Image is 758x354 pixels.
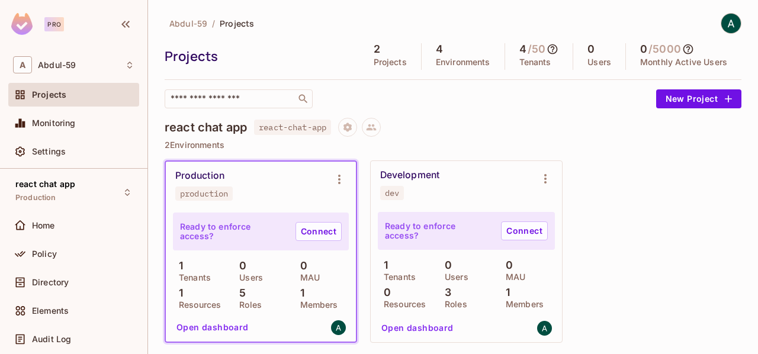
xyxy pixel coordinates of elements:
h4: react chat app [165,120,247,134]
p: 0 [500,259,513,271]
img: shaikhhannan729@gmail.com [331,320,346,335]
span: Monitoring [32,118,76,128]
p: 1 [500,287,510,298]
p: Members [500,300,544,309]
p: 1 [173,260,183,272]
div: production [180,189,228,198]
span: Elements [32,306,69,316]
p: Tenants [378,272,416,282]
p: Resources [378,300,426,309]
p: 3 [439,287,451,298]
span: A [13,56,32,73]
div: Pro [44,17,64,31]
a: Connect [296,222,342,241]
p: Monthly Active Users [640,57,727,67]
span: Production [15,193,56,202]
img: SReyMgAAAABJRU5ErkJggg== [11,13,33,35]
p: MAU [500,272,525,282]
span: react-chat-app [254,120,331,135]
a: Connect [501,221,548,240]
span: Policy [32,249,57,259]
span: Settings [32,147,66,156]
p: Ready to enforce access? [385,221,492,240]
div: Production [175,170,224,182]
li: / [212,18,215,29]
p: 1 [378,259,388,271]
h5: / 5000 [648,43,681,55]
p: Tenants [173,273,211,282]
div: Development [380,169,439,181]
p: MAU [294,273,320,282]
p: Members [294,300,338,310]
span: Projects [32,90,66,99]
p: 1 [173,287,183,299]
p: Projects [374,57,407,67]
h5: 0 [640,43,647,55]
p: Tenants [519,57,551,67]
h5: 4 [436,43,443,55]
button: Open dashboard [377,318,458,337]
button: New Project [656,89,741,108]
span: react chat app [15,179,75,189]
p: Environments [436,57,490,67]
img: shaikhhannan729@gmail.com [537,321,552,336]
h5: 0 [587,43,595,55]
h5: 2 [374,43,380,55]
p: 0 [378,287,391,298]
span: Home [32,221,55,230]
h5: 4 [519,43,526,55]
span: Abdul-59 [169,18,207,29]
p: 5 [233,287,246,299]
p: Users [233,273,263,282]
p: Roles [233,300,262,310]
span: Directory [32,278,69,287]
span: Projects [220,18,254,29]
span: Workspace: Abdul-59 [38,60,76,70]
img: Abdul Hannan [721,14,741,33]
span: Audit Log [32,334,71,344]
span: Project settings [338,124,357,135]
p: Ready to enforce access? [180,222,286,241]
h5: / 50 [528,43,545,55]
div: dev [385,188,399,198]
p: 1 [294,287,304,299]
p: Resources [173,300,221,310]
div: Projects [165,47,354,65]
p: 0 [439,259,452,271]
p: Roles [439,300,467,309]
button: Environment settings [327,168,351,191]
p: Users [587,57,611,67]
p: 2 Environments [165,140,741,150]
button: Open dashboard [172,318,253,337]
button: Environment settings [534,167,557,191]
p: 0 [294,260,307,272]
p: 0 [233,260,246,272]
p: Users [439,272,468,282]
